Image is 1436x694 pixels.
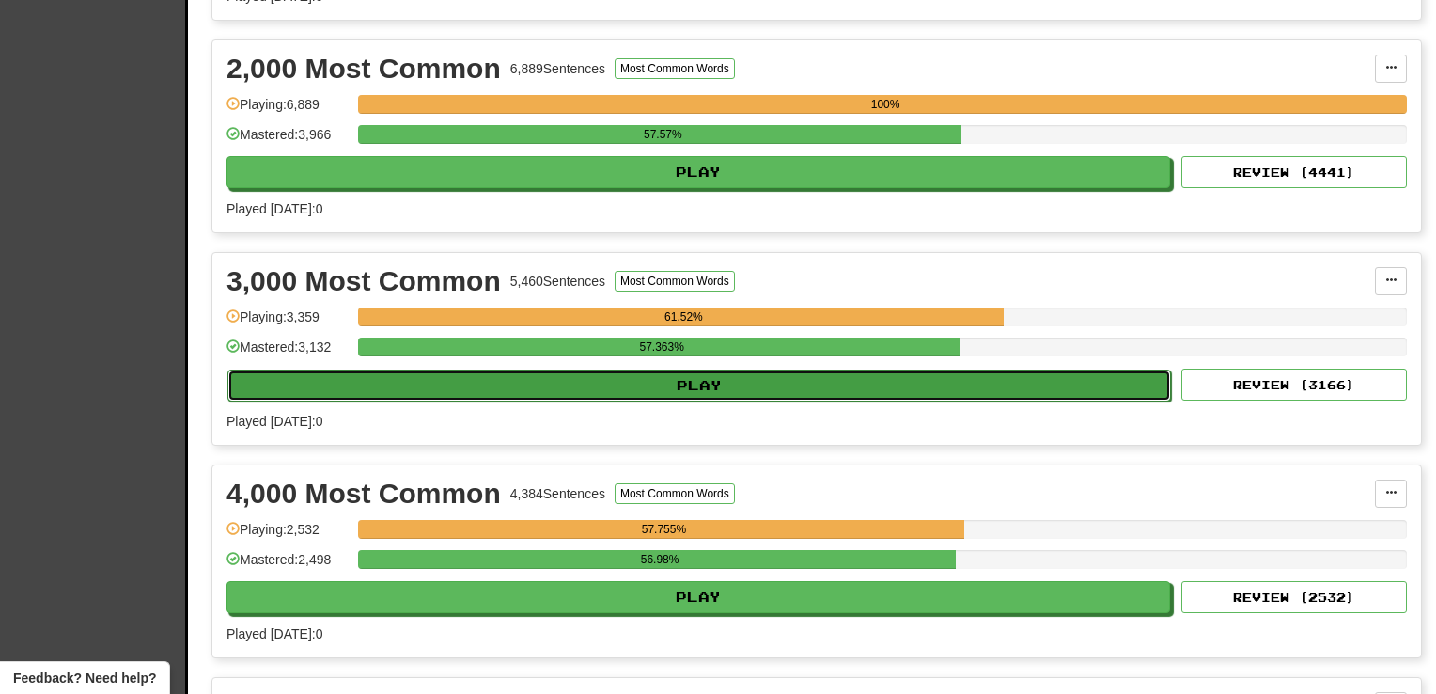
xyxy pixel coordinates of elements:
button: Play [226,581,1170,613]
button: Most Common Words [615,483,735,504]
div: 56.98% [364,550,956,569]
div: 4,000 Most Common [226,480,501,508]
div: 57.755% [364,520,963,539]
button: Review (4441) [1181,156,1407,188]
div: Playing: 6,889 [226,95,349,126]
div: 6,889 Sentences [510,59,605,78]
div: 61.52% [364,308,1003,326]
div: 2,000 Most Common [226,55,501,83]
div: 4,384 Sentences [510,484,605,503]
button: Play [226,156,1170,188]
div: 100% [364,95,1407,114]
div: 57.57% [364,125,961,144]
button: Play [227,370,1171,402]
div: Mastered: 3,132 [226,338,349,369]
div: 3,000 Most Common [226,267,501,295]
div: Playing: 3,359 [226,308,349,339]
div: 57.363% [364,338,960,356]
span: Played [DATE]: 0 [226,414,322,429]
button: Most Common Words [615,271,735,292]
div: 5,460 Sentences [510,272,605,291]
div: Mastered: 3,966 [226,125,349,156]
div: Playing: 2,532 [226,520,349,551]
div: Mastered: 2,498 [226,550,349,581]
span: Played [DATE]: 0 [226,626,322,641]
span: Open feedback widget [13,669,156,687]
span: Played [DATE]: 0 [226,201,322,216]
button: Review (3166) [1181,369,1407,401]
button: Review (2532) [1181,581,1407,613]
button: Most Common Words [615,58,735,79]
